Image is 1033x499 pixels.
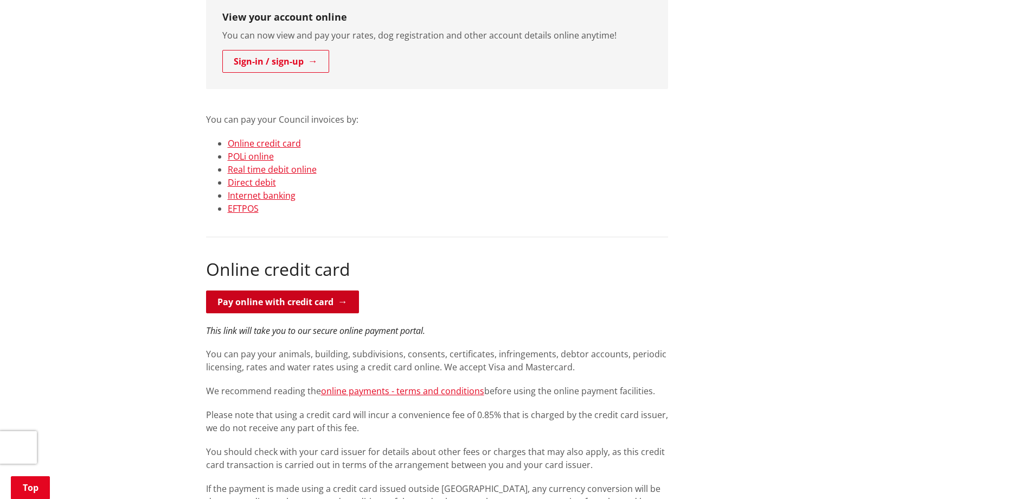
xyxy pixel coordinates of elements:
p: We recommend reading the before using the online payment facilities. [206,384,668,397]
a: Sign-in / sign-up [222,50,329,73]
a: Pay online with credit card [206,290,359,313]
em: This link will take you to our secure online payment portal. [206,325,425,337]
a: Direct debit [228,176,276,188]
a: POLi online [228,150,274,162]
p: You can pay your animals, building, subdivisions, consents, certificates, infringements, debtor a... [206,348,668,374]
a: Real time debit online [228,163,317,175]
p: Please note that using a credit card will incur a convenience fee of 0.85% that is charged by the... [206,408,668,434]
a: EFTPOS [228,203,259,214]
p: You can now view and pay your rates, dog registration and other account details online anytime! [222,29,652,42]
a: online payments - terms and conditions [321,385,484,397]
a: Top [11,476,50,499]
h3: View your account online [222,11,652,23]
a: Online credit card [228,137,301,149]
h2: Online credit card [206,259,668,280]
a: Internet banking [228,190,296,201]
p: You should check with your card issuer for details about other fees or charges that may also appl... [206,445,668,471]
p: You can pay your Council invoices by: [206,100,668,126]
